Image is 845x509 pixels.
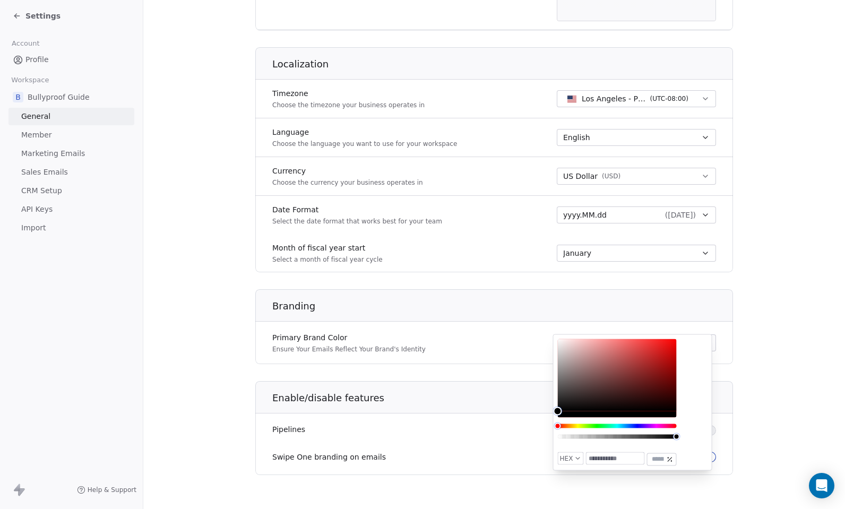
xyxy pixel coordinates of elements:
[272,140,457,148] p: Choose the language you want to use for your workspace
[582,93,646,104] span: Los Angeles - PST
[7,72,54,88] span: Workspace
[21,204,53,215] span: API Keys
[665,210,696,220] span: ( [DATE] )
[272,58,734,71] h1: Localization
[650,94,688,103] span: ( UTC-08:00 )
[21,130,52,141] span: Member
[8,219,134,237] a: Import
[558,339,677,411] div: Color
[13,11,61,21] a: Settings
[563,132,590,143] span: English
[21,111,50,122] span: General
[272,101,425,109] p: Choose the timezone your business operates in
[558,435,677,439] div: Alpha
[13,92,23,102] span: B
[21,222,46,234] span: Import
[25,54,49,65] span: Profile
[809,473,834,498] div: Open Intercom Messenger
[8,182,134,200] a: CRM Setup
[272,204,442,215] label: Date Format
[21,185,62,196] span: CRM Setup
[28,92,90,102] span: Bullyproof Guide
[77,486,136,494] a: Help & Support
[21,167,68,178] span: Sales Emails
[272,88,425,99] label: Timezone
[272,424,305,435] label: Pipelines
[558,424,677,428] div: Hue
[272,243,383,253] label: Month of fiscal year start
[272,300,734,313] h1: Branding
[88,486,136,494] span: Help & Support
[8,163,134,181] a: Sales Emails
[272,166,423,176] label: Currency
[272,217,442,226] p: Select the date format that works best for your team
[272,255,383,264] p: Select a month of fiscal year cycle
[7,36,44,51] span: Account
[272,332,426,343] label: Primary Brand Color
[8,108,134,125] a: General
[602,172,620,180] span: ( USD )
[557,90,716,107] button: Los Angeles - PST(UTC-08:00)
[8,51,134,68] a: Profile
[558,452,584,465] button: HEX
[21,148,85,159] span: Marketing Emails
[8,201,134,218] a: API Keys
[272,127,457,137] label: Language
[25,11,61,21] span: Settings
[8,145,134,162] a: Marketing Emails
[563,248,591,258] span: January
[272,392,734,404] h1: Enable/disable features
[563,210,607,220] span: yyyy.MM.dd
[272,345,426,353] p: Ensure Your Emails Reflect Your Brand's Identity
[272,178,423,187] p: Choose the currency your business operates in
[272,452,386,462] label: Swipe One branding on emails
[557,168,716,185] button: US Dollar(USD)
[8,126,134,144] a: Member
[563,171,598,182] span: US Dollar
